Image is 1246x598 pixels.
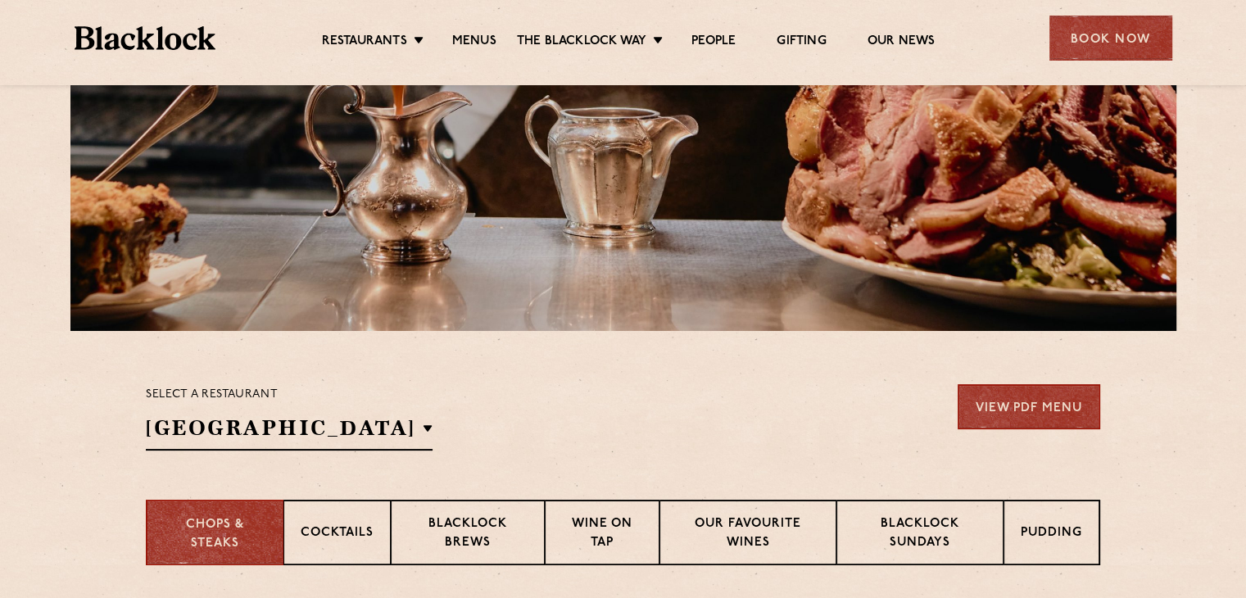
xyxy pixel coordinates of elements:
[1049,16,1172,61] div: Book Now
[75,26,216,50] img: BL_Textured_Logo-footer-cropped.svg
[408,515,528,554] p: Blacklock Brews
[777,34,826,52] a: Gifting
[854,515,986,554] p: Blacklock Sundays
[958,384,1100,429] a: View PDF Menu
[146,384,433,405] p: Select a restaurant
[517,34,646,52] a: The Blacklock Way
[677,515,818,554] p: Our favourite wines
[562,515,642,554] p: Wine on Tap
[1021,524,1082,545] p: Pudding
[691,34,736,52] a: People
[146,414,433,451] h2: [GEOGRAPHIC_DATA]
[322,34,407,52] a: Restaurants
[452,34,496,52] a: Menus
[868,34,936,52] a: Our News
[164,516,266,553] p: Chops & Steaks
[301,524,374,545] p: Cocktails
